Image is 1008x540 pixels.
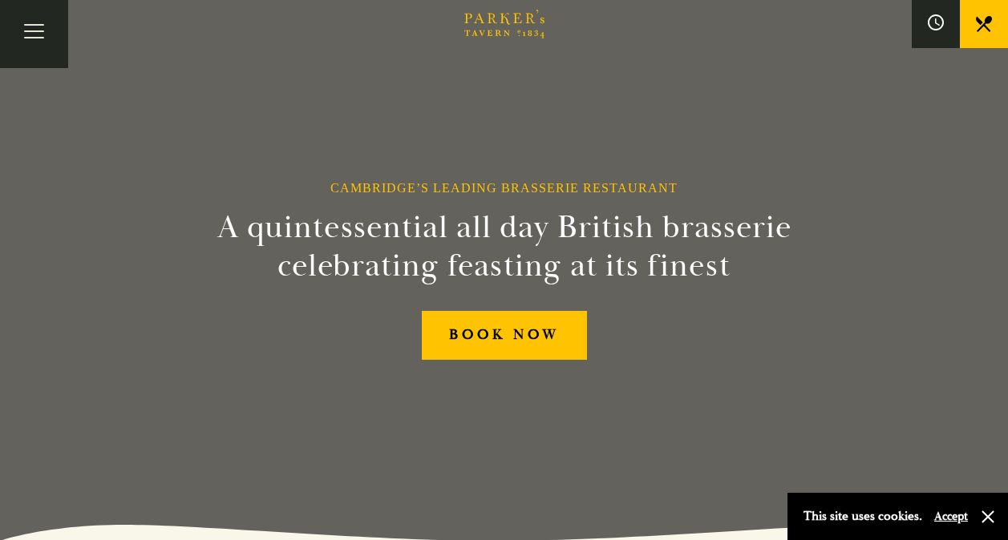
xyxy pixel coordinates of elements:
[934,509,968,524] button: Accept
[422,311,587,360] a: BOOK NOW
[804,505,922,528] p: This site uses cookies.
[980,509,996,525] button: Close and accept
[139,208,870,285] h2: A quintessential all day British brasserie celebrating feasting at its finest
[330,180,678,195] h1: Cambridge’s Leading Brasserie Restaurant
